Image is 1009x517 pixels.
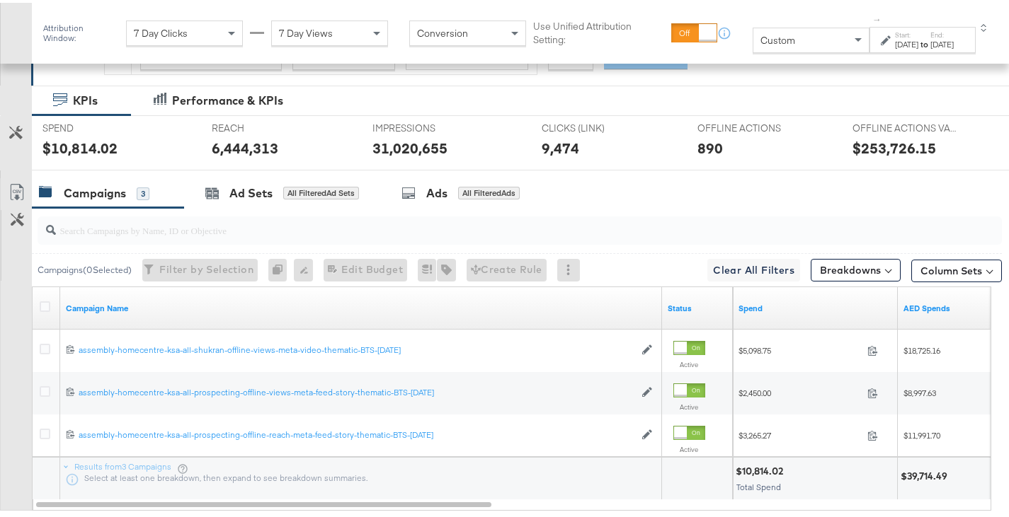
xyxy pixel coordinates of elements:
a: assembly-homecentre-ksa-all-prospecting-offline-views-meta-feed-story-thematic-BTS-[DATE] [79,384,634,396]
div: Attribution Window: [42,21,119,40]
span: $5,098.75 [739,342,862,353]
label: End: [930,28,954,37]
div: 3 [137,185,149,197]
a: assembly-homecentre-ksa-all-shukran-offline-views-meta-video-thematic-BTS-[DATE] [79,342,634,354]
div: 9,474 [542,135,579,156]
div: 0 [268,256,294,279]
div: Ads [426,182,448,199]
div: $10,814.02 [42,135,118,156]
span: CLICKS (LINK) [542,119,648,132]
input: Search Campaigns by Name, ID or Objective [56,208,916,236]
label: Active [673,357,705,366]
span: $2,450.00 [739,385,862,395]
button: Clear All Filters [707,256,800,279]
div: [DATE] [930,36,954,47]
span: $3,265.27 [739,427,862,438]
div: assembly-homecentre-ksa-all-prospecting-offline-reach-meta-feed-story-thematic-BTS-[DATE] [79,426,634,438]
span: Contains [300,48,339,61]
span: $18,725.16 [903,342,940,353]
a: The total amount spent to date. [739,300,892,311]
label: Use Unified Attribution Setting: [533,17,666,43]
div: KPIs [73,90,98,106]
span: OFFLINE ACTIONS VALUE [853,119,959,132]
div: $253,726.15 [853,135,936,156]
label: Start: [895,28,918,37]
div: Performance & KPIs [172,90,283,106]
span: Clear All Filters [713,259,794,277]
span: Total Spend [736,479,781,489]
span: IMPRESSIONS [372,119,479,132]
div: Campaigns ( 0 Selected) [38,261,132,274]
strong: to [918,36,930,47]
div: assembly-homecentre-ksa-all-shukran-offline-views-meta-video-thematic-BTS-[DATE] [79,342,634,353]
div: $39,714.49 [901,467,952,480]
span: ↑ [871,15,884,20]
div: All Filtered Ads [458,184,520,197]
div: All Filtered Ad Sets [283,184,359,197]
div: 6,444,313 [212,135,278,156]
button: Breakdowns [811,256,901,279]
div: Ad Sets [229,182,273,199]
div: Campaigns [64,182,126,199]
div: 31,020,655 [372,135,448,156]
span: 7 Day Clicks [134,24,188,37]
a: assembly-homecentre-ksa-all-prospecting-offline-reach-meta-feed-story-thematic-BTS-[DATE] [79,426,634,438]
span: Conversion [417,24,468,37]
label: Active [673,400,705,409]
span: 7 Day Views [279,24,333,37]
span: $8,997.63 [903,385,936,395]
a: Your campaign name. [66,300,656,311]
span: OFFLINE ACTIONS [697,119,804,132]
label: Active [673,442,705,451]
button: Column Sets [911,257,1002,279]
div: [DATE] [895,36,918,47]
a: Shows the current state of your Ad Campaign. [668,300,727,311]
div: $10,814.02 [736,462,787,475]
span: Campaign Name [148,48,221,61]
span: Custom [760,31,795,44]
span: SPEND [42,119,149,132]
div: 890 [697,135,723,156]
span: REACH [212,119,318,132]
span: $11,991.70 [903,427,940,438]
